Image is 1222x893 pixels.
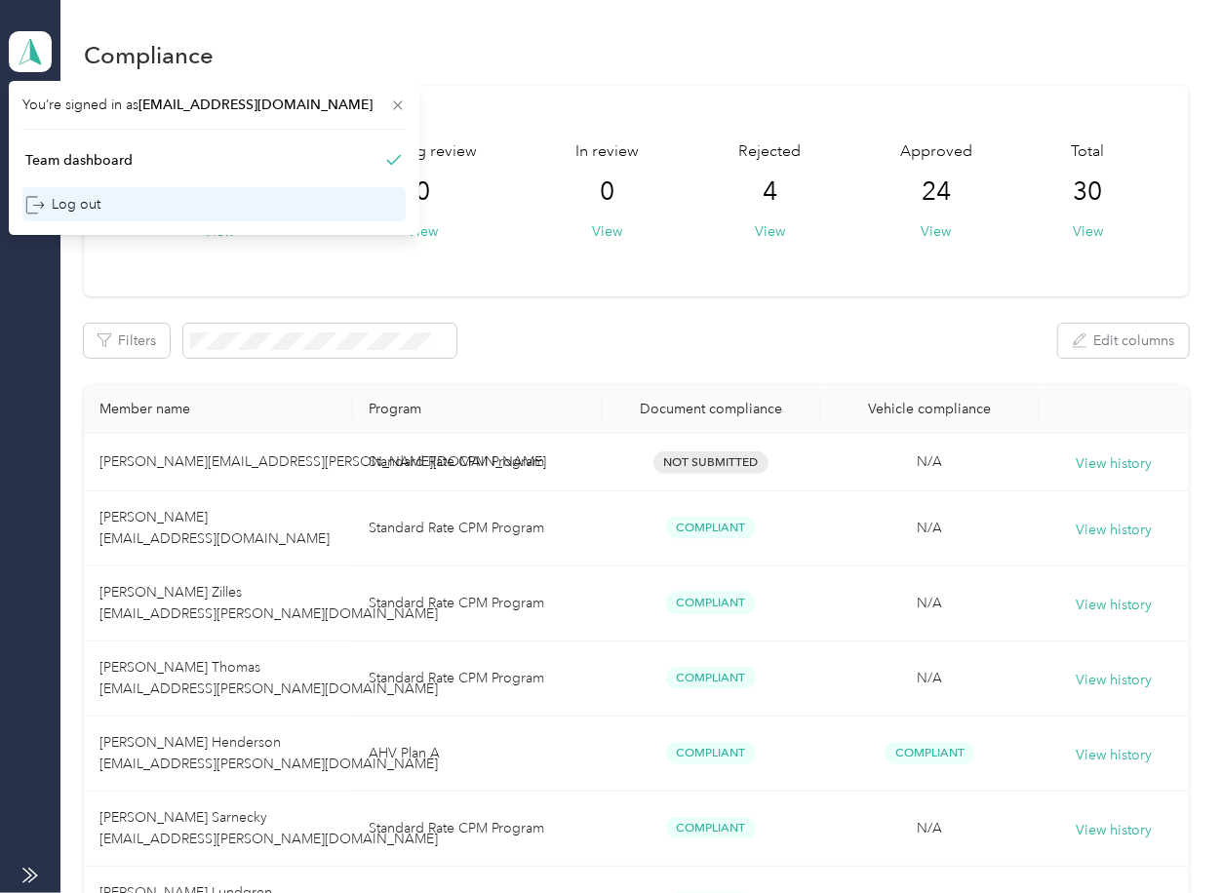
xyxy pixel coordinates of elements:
span: Rejected [738,140,801,164]
td: Standard Rate CPM Program [353,641,602,717]
span: N/A [917,820,942,836]
button: Edit columns [1058,324,1189,358]
span: Compliant [666,592,756,614]
span: 4 [763,176,777,208]
button: View history [1076,670,1152,691]
span: Not Submitted [653,451,769,474]
button: View [1073,221,1103,242]
td: Standard Rate CPM Program [353,566,602,641]
button: View history [1076,453,1152,475]
span: Compliant [885,742,974,764]
span: 0 [601,176,615,208]
span: [PERSON_NAME] Henderson [EMAIL_ADDRESS][PERSON_NAME][DOMAIN_NAME] [99,734,438,772]
button: View history [1076,820,1152,841]
span: 0 [415,176,430,208]
span: [PERSON_NAME] Thomas [EMAIL_ADDRESS][PERSON_NAME][DOMAIN_NAME] [99,659,438,697]
span: Compliant [666,817,756,839]
td: Standard Rate CPM Program [353,434,602,491]
div: Vehicle compliance [836,401,1023,417]
span: Pending review [369,140,477,164]
span: 24 [922,176,951,208]
span: [PERSON_NAME][EMAIL_ADDRESS][PERSON_NAME][DOMAIN_NAME] [99,453,546,470]
button: View history [1076,745,1152,766]
span: Compliant [666,517,756,539]
span: N/A [917,453,942,470]
h1: Compliance [84,45,214,65]
button: View [921,221,951,242]
th: Member name [84,385,352,434]
button: View [593,221,623,242]
span: [PERSON_NAME] Zilles [EMAIL_ADDRESS][PERSON_NAME][DOMAIN_NAME] [99,584,438,622]
span: You’re signed in as [22,95,406,115]
td: Standard Rate CPM Program [353,792,602,867]
div: Log out [25,194,100,214]
td: Standard Rate CPM Program [353,491,602,566]
iframe: Everlance-gr Chat Button Frame [1113,784,1222,893]
span: Compliant [666,742,756,764]
th: Program [353,385,602,434]
span: [PERSON_NAME] Sarnecky [EMAIL_ADDRESS][PERSON_NAME][DOMAIN_NAME] [99,809,438,847]
span: [PERSON_NAME] [EMAIL_ADDRESS][DOMAIN_NAME] [99,509,330,547]
button: View [408,221,438,242]
span: [EMAIL_ADDRESS][DOMAIN_NAME] [138,97,373,113]
button: View [755,221,785,242]
span: In review [576,140,640,164]
span: Total [1072,140,1105,164]
button: View history [1076,520,1152,541]
button: View history [1076,595,1152,616]
div: Team dashboard [25,150,133,171]
span: N/A [917,595,942,611]
span: 30 [1074,176,1103,208]
span: N/A [917,520,942,536]
td: AHV Plan A [353,717,602,792]
div: Document compliance [617,401,805,417]
button: Filters [84,324,170,358]
span: Compliant [666,667,756,689]
span: N/A [917,670,942,686]
span: Approved [900,140,972,164]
